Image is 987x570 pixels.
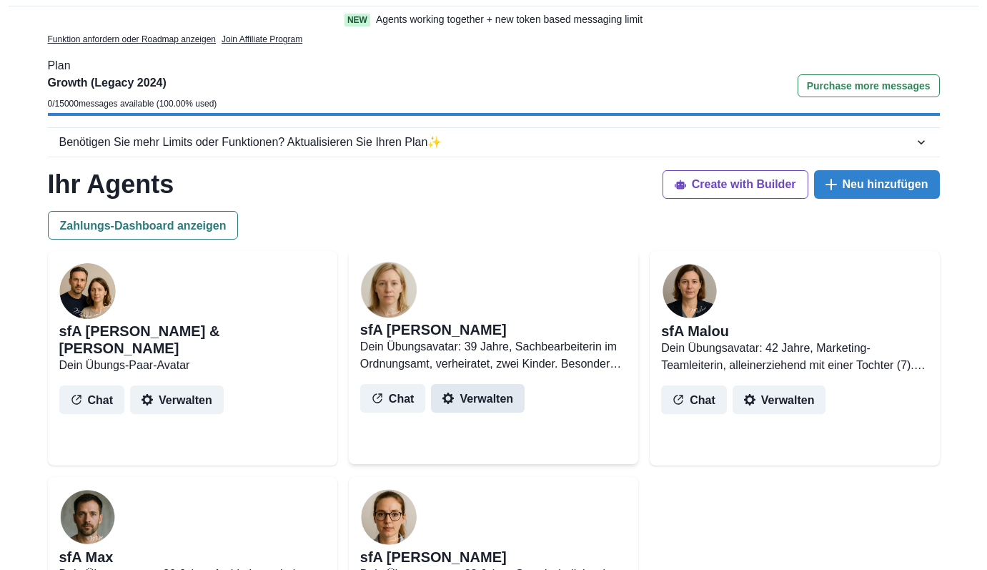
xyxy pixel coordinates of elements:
[360,321,507,338] h2: sfA [PERSON_NAME]
[360,384,426,413] button: Chat
[48,128,940,157] button: Benötigen Sie mehr Limits oder Funktionen? Aktualisieren Sie Ihren Plan✨
[59,385,125,414] button: Chat
[814,170,940,199] button: Neu hinzufügen
[661,340,928,374] p: Dein Übungsavatar: 42 Jahre, Marketing-Teamleiterin, alleinerziehend mit einer Tochter (7). Jobdr...
[59,323,326,357] h2: sfA [PERSON_NAME] & [PERSON_NAME]
[661,323,729,340] h2: sfA Malou
[798,74,940,97] button: Purchase more messages
[360,488,417,546] img: user%2F5268%2F3a4e486f-c10d-49d6-86df-72ad969ed1a9
[59,262,116,320] img: user%2F5268%2F8a80ee70-2524-4949-b440-af2c12fd3249
[314,12,673,27] a: NewAgents working together + new token based messaging limit
[431,384,525,413] button: Verwalten
[48,33,217,46] a: Funktion anfordern oder Roadmap anzeigen
[222,33,302,46] a: Join Affiliate Program
[48,211,239,240] button: Zahlungs-Dashboard anzeigen
[360,338,627,373] p: Dein Übungsavatar: 39 Jahre, Sachbearbeiterin im Ordnungsamt, verheiratet, zwei Kinder. Besonders...
[59,549,114,566] h2: sfA Max
[376,12,643,27] p: Agents working together + new token based messaging limit
[798,74,940,113] a: Purchase more messages
[663,170,808,199] button: Create with Builder
[48,169,174,200] h1: Ihr Agents
[48,74,217,92] p: Growth (Legacy 2024)
[48,57,940,74] p: Plan
[48,97,217,110] p: 0 / 15000 messages available ( 100.00 % used)
[360,549,507,566] h2: sfA [PERSON_NAME]
[344,14,370,26] span: New
[130,385,224,414] button: Verwalten
[661,385,727,414] button: Chat
[59,488,116,546] img: user%2F5268%2F3a4ddf83-2ff5-4a50-9080-bf78e937391c
[59,357,326,374] p: Dein Übungs-Paar-Avatar
[661,262,718,320] img: user%2F5268%2Fc54d530c-5e80-4940-99d6-79e39542b7d8
[59,134,914,151] div: Benötigen Sie mehr Limits oder Funktionen? Aktualisieren Sie Ihren Plan ✨
[733,385,826,414] button: Verwalten
[360,261,417,318] img: user%2F5268%2F244d4533-7968-4a3e-872c-8c933e0561a4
